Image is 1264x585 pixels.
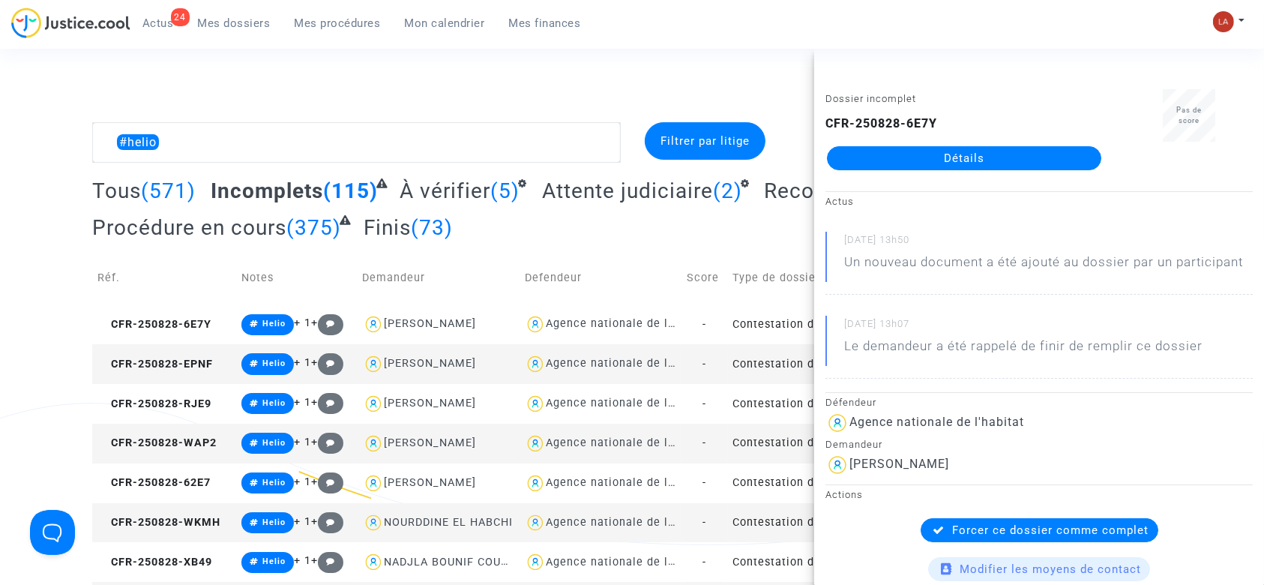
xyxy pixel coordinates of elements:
[825,93,916,104] small: Dossier incomplet
[727,384,889,424] td: Contestation du retrait de [PERSON_NAME] par l'ANAH (mandataire)
[311,316,343,329] span: +
[211,178,323,203] span: Incomplets
[262,478,286,487] span: Helio
[702,516,706,529] span: -
[844,233,1253,253] small: [DATE] 13h50
[953,523,1149,537] span: Forcer ce dossier comme complet
[97,476,211,489] span: CFR-250828-62E7
[262,398,286,408] span: Helio
[525,433,547,454] img: icon-user.svg
[546,357,711,370] div: Agence nationale de l'habitat
[546,476,711,489] div: Agence nationale de l'habitat
[393,12,497,34] a: Mon calendrier
[825,453,849,477] img: icon-user.svg
[142,16,174,30] span: Actus
[384,397,476,409] div: [PERSON_NAME]
[92,215,286,240] span: Procédure en cours
[411,215,453,240] span: (73)
[727,503,889,543] td: Contestation du retrait de [PERSON_NAME] par l'ANAH (mandataire)
[262,517,286,527] span: Helio
[525,512,547,534] img: icon-user.svg
[702,556,706,568] span: -
[283,12,393,34] a: Mes procédures
[311,396,343,409] span: +
[358,251,520,304] td: Demandeur
[130,12,186,34] a: 24Actus
[141,178,196,203] span: (571)
[294,356,311,369] span: + 1
[262,319,286,328] span: Helio
[542,178,713,203] span: Attente judiciaire
[1176,106,1202,124] span: Pas de score
[262,358,286,368] span: Helio
[825,489,863,500] small: Actions
[546,556,711,568] div: Agence nationale de l'habitat
[497,12,593,34] a: Mes finances
[294,316,311,329] span: + 1
[490,178,520,203] span: (5)
[92,178,141,203] span: Tous
[97,358,213,370] span: CFR-250828-EPNF
[262,556,286,566] span: Helio
[198,16,271,30] span: Mes dossiers
[825,439,882,450] small: Demandeur
[384,516,513,529] div: NOURDDINE EL HABCHI
[702,476,706,489] span: -
[11,7,130,38] img: jc-logo.svg
[825,116,937,130] b: CFR-250828-6E7Y
[844,317,1253,337] small: [DATE] 13h07
[849,415,1024,429] div: Agence nationale de l'habitat
[844,337,1203,363] p: Le demandeur a été rappelé de finir de remplir ce dossier
[384,556,553,568] div: NADJLA BOUNIF COUTENCEAU
[236,251,357,304] td: Notes
[311,436,343,448] span: +
[97,516,220,529] span: CFR-250828-WKMH
[727,424,889,463] td: Contestation du retrait de [PERSON_NAME] par l'ANAH (mandataire)
[294,515,311,528] span: + 1
[1213,11,1234,32] img: 3f9b7d9779f7b0ffc2b90d026f0682a9
[186,12,283,34] a: Mes dossiers
[525,353,547,375] img: icon-user.svg
[520,251,681,304] td: Defendeur
[384,436,476,449] div: [PERSON_NAME]
[363,433,385,454] img: icon-user.svg
[97,397,211,410] span: CFR-250828-RJE9
[727,463,889,503] td: Contestation du retrait de [PERSON_NAME] par l'ANAH (mandataire)
[702,318,706,331] span: -
[849,457,949,471] div: [PERSON_NAME]
[97,556,212,568] span: CFR-250828-XB49
[262,438,286,448] span: Helio
[363,393,385,415] img: icon-user.svg
[294,554,311,567] span: + 1
[702,358,706,370] span: -
[363,551,385,573] img: icon-user.svg
[30,510,75,555] iframe: Help Scout Beacon - Open
[702,436,706,449] span: -
[844,253,1243,279] p: Un nouveau document a été ajouté au dossier par un participant
[384,476,476,489] div: [PERSON_NAME]
[727,542,889,582] td: Contestation du retrait de [PERSON_NAME] par l'ANAH (mandataire)
[525,551,547,573] img: icon-user.svg
[509,16,581,30] span: Mes finances
[825,397,876,408] small: Défendeur
[294,436,311,448] span: + 1
[546,317,711,330] div: Agence nationale de l'habitat
[727,344,889,384] td: Contestation du retrait de [PERSON_NAME] par l'ANAH (mandataire)
[171,8,190,26] div: 24
[660,134,750,148] span: Filtrer par litige
[525,393,547,415] img: icon-user.svg
[363,353,385,375] img: icon-user.svg
[400,178,490,203] span: À vérifier
[294,475,311,488] span: + 1
[294,396,311,409] span: + 1
[525,472,547,494] img: icon-user.svg
[384,357,476,370] div: [PERSON_NAME]
[364,215,411,240] span: Finis
[97,436,217,449] span: CFR-250828-WAP2
[363,313,385,335] img: icon-user.svg
[405,16,485,30] span: Mon calendrier
[311,515,343,528] span: +
[286,215,341,240] span: (375)
[363,512,385,534] img: icon-user.svg
[97,318,211,331] span: CFR-250828-6E7Y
